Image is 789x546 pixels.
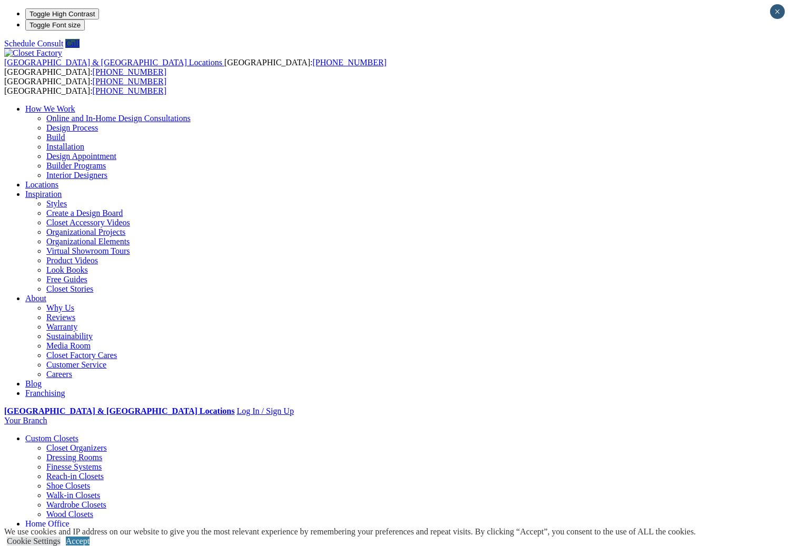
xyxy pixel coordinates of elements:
a: Careers [46,370,72,379]
a: How We Work [25,104,75,113]
a: Builder Programs [46,161,106,170]
a: Design Process [46,123,98,132]
a: Locations [25,180,58,189]
a: Shoe Closets [46,481,90,490]
a: [PHONE_NUMBER] [93,67,166,76]
span: [GEOGRAPHIC_DATA] & [GEOGRAPHIC_DATA] Locations [4,58,222,67]
a: Wood Closets [46,510,93,519]
a: Online and In-Home Design Consultations [46,114,191,123]
a: Sustainability [46,332,93,341]
a: Inspiration [25,190,62,198]
a: [GEOGRAPHIC_DATA] & [GEOGRAPHIC_DATA] Locations [4,58,224,67]
button: Toggle High Contrast [25,8,99,19]
a: Interior Designers [46,171,107,180]
a: Reviews [46,313,75,322]
a: Styles [46,199,67,208]
a: Create a Design Board [46,209,123,217]
a: Wardrobe Closets [46,500,106,509]
a: Closet Stories [46,284,93,293]
a: [PHONE_NUMBER] [93,77,166,86]
a: Warranty [46,322,77,331]
a: Franchising [25,389,65,398]
a: Walk-in Closets [46,491,100,500]
a: Installation [46,142,84,151]
a: Finesse Systems [46,462,102,471]
a: Schedule Consult [4,39,63,48]
a: Customer Service [46,360,106,369]
a: Build [46,133,65,142]
button: Toggle Font size [25,19,85,31]
span: Toggle Font size [29,21,81,29]
a: Product Videos [46,256,98,265]
a: Accept [66,537,90,545]
a: Dressing Rooms [46,453,102,462]
span: [GEOGRAPHIC_DATA]: [GEOGRAPHIC_DATA]: [4,58,387,76]
a: [PHONE_NUMBER] [312,58,386,67]
a: Organizational Elements [46,237,130,246]
a: Log In / Sign Up [236,406,293,415]
a: Design Appointment [46,152,116,161]
img: Closet Factory [4,48,62,58]
div: We use cookies and IP address on our website to give you the most relevant experience by remember... [4,527,696,537]
a: Closet Factory Cares [46,351,117,360]
a: Closet Organizers [46,443,107,452]
a: Media Room [46,341,91,350]
a: [GEOGRAPHIC_DATA] & [GEOGRAPHIC_DATA] Locations [4,406,234,415]
a: Call [65,39,80,48]
a: Blog [25,379,42,388]
button: Close [770,4,785,19]
span: Toggle High Contrast [29,10,95,18]
span: [GEOGRAPHIC_DATA]: [GEOGRAPHIC_DATA]: [4,77,166,95]
a: Why Us [46,303,74,312]
a: Reach-in Closets [46,472,104,481]
a: Your Branch [4,416,47,425]
a: Closet Accessory Videos [46,218,130,227]
a: Look Books [46,265,88,274]
a: Virtual Showroom Tours [46,246,130,255]
a: Organizational Projects [46,227,125,236]
a: Cookie Settings [7,537,61,545]
a: Free Guides [46,275,87,284]
a: About [25,294,46,303]
a: Custom Closets [25,434,78,443]
a: [PHONE_NUMBER] [93,86,166,95]
a: Home Office [25,519,70,528]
